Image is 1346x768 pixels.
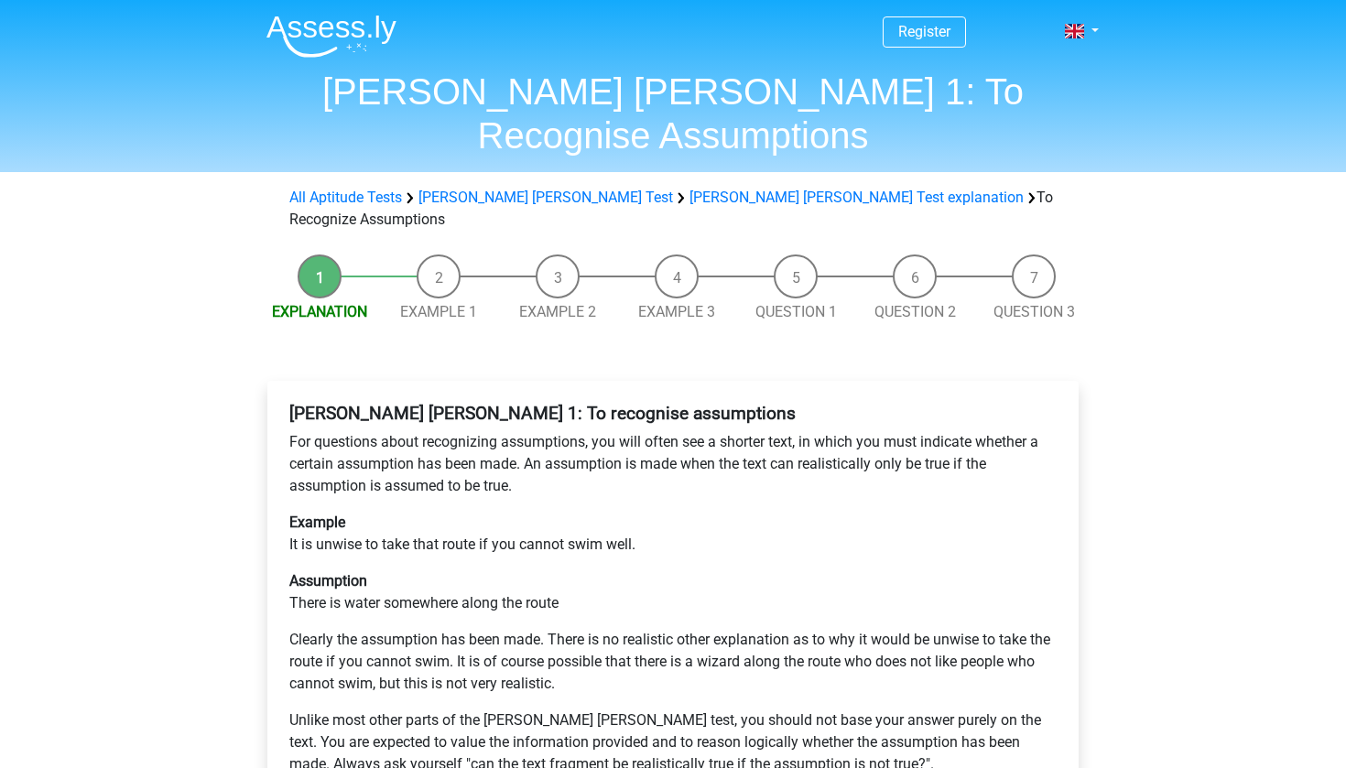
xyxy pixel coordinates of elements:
b: [PERSON_NAME] [PERSON_NAME] 1: To recognise assumptions [289,403,796,424]
div: To Recognize Assumptions [282,187,1064,231]
h1: [PERSON_NAME] [PERSON_NAME] 1: To Recognise Assumptions [252,70,1094,157]
p: There is water somewhere along the route [289,570,1057,614]
b: Example [289,514,345,531]
a: Example 3 [638,303,715,320]
a: [PERSON_NAME] [PERSON_NAME] Test explanation [689,189,1024,206]
a: Explanation [272,303,367,320]
a: Example 2 [519,303,596,320]
a: [PERSON_NAME] [PERSON_NAME] Test [418,189,673,206]
a: Question 1 [755,303,837,320]
p: It is unwise to take that route if you cannot swim well. [289,512,1057,556]
a: Register [898,23,950,40]
a: Question 3 [993,303,1075,320]
a: All Aptitude Tests [289,189,402,206]
p: For questions about recognizing assumptions, you will often see a shorter text, in which you must... [289,431,1057,497]
b: Assumption [289,572,367,590]
a: Example 1 [400,303,477,320]
p: Clearly the assumption has been made. There is no realistic other explanation as to why it would ... [289,629,1057,695]
img: Assessly [266,15,396,58]
a: Question 2 [874,303,956,320]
